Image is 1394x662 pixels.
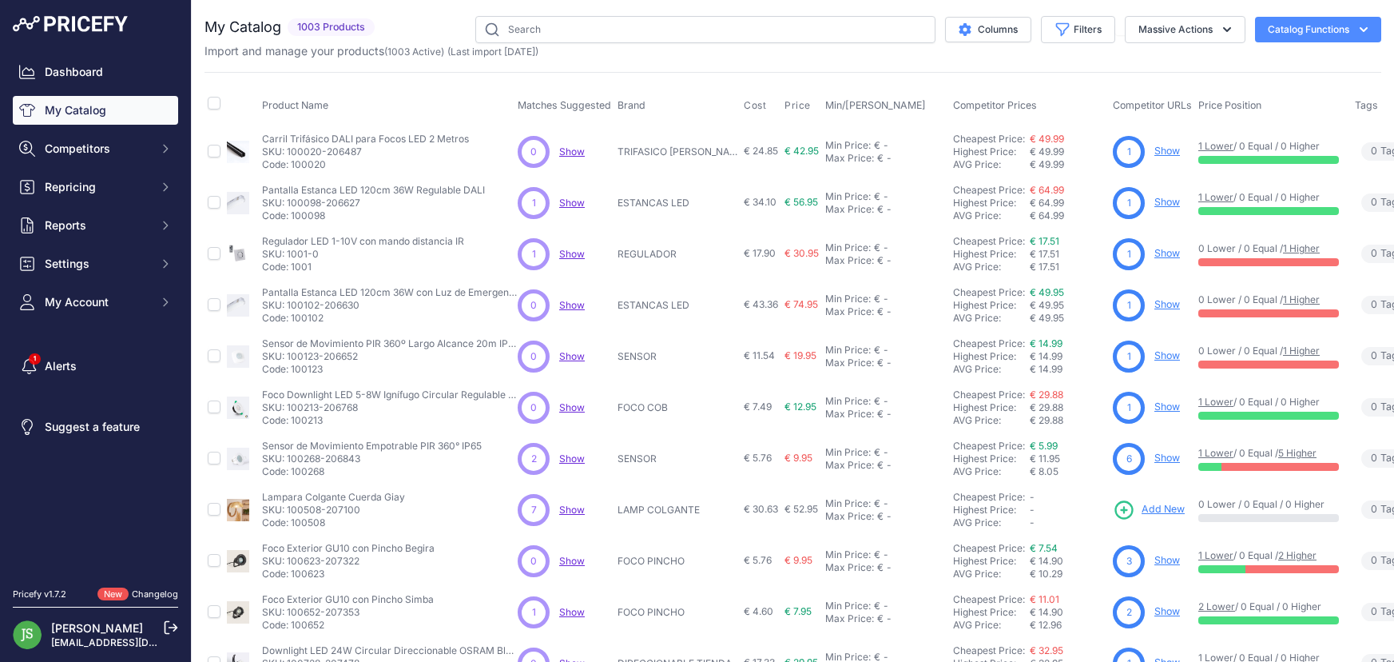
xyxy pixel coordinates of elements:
[618,555,737,568] p: FOCO PINCHO
[874,497,880,510] div: €
[953,644,1025,656] a: Cheapest Price:
[744,99,766,112] span: Cost
[953,568,1030,580] div: AVG Price:
[953,453,1030,465] div: Highest Price:
[953,555,1030,568] div: Highest Price:
[825,305,874,318] div: Max Price:
[13,211,178,240] button: Reports
[45,217,149,233] span: Reports
[262,568,435,580] p: Code: 100623
[618,350,737,363] p: SENSOR
[1030,555,1063,567] span: € 14.90
[1030,568,1106,580] div: € 10.29
[1030,401,1063,413] span: € 29.88
[1371,349,1377,364] span: 0
[262,286,518,299] p: Pantalla Estanca LED 120cm 36W con Luz de Emergencia IP65
[262,197,485,209] p: SKU: 100098-206627
[559,606,585,618] span: Show
[874,548,880,561] div: €
[953,261,1030,273] div: AVG Price:
[877,510,884,523] div: €
[744,298,778,310] span: € 43.36
[1198,345,1339,357] p: 0 Lower / 0 Equal /
[877,152,884,165] div: €
[1113,499,1185,521] a: Add New
[953,158,1030,171] div: AVG Price:
[953,491,1025,503] a: Cheapest Price:
[45,141,149,157] span: Competitors
[953,286,1025,298] a: Cheapest Price:
[1126,554,1132,568] span: 3
[262,504,405,516] p: SKU: 100508-207100
[51,621,143,635] a: [PERSON_NAME]
[1030,350,1062,362] span: € 14.99
[1371,297,1377,313] span: 0
[1278,447,1317,459] a: 5 Higher
[532,196,536,210] span: 1
[953,197,1030,209] div: Highest Price:
[45,294,149,310] span: My Account
[262,491,405,504] p: Lampara Colgante Cuerda Giay
[825,241,871,254] div: Min Price:
[825,497,871,510] div: Min Price:
[262,389,518,401] p: Foco Downlight LED 5-8W Ignífugo Circular Regulable IP65 Corte Ø 65 mm
[618,299,737,312] p: ESTANCAS LED
[784,349,816,361] span: € 19.95
[744,349,775,361] span: € 11.54
[825,293,871,305] div: Min Price:
[262,337,518,350] p: Sensor de Movimiento PIR 360º Largo Alcance 20m IP54
[1030,644,1063,656] a: € 32.95
[262,593,434,606] p: Foco Exterior GU10 con Pincho Simba
[880,395,888,408] div: -
[1198,549,1339,562] p: / 0 Equal /
[877,408,884,421] div: €
[744,452,772,464] span: € 5.76
[559,197,585,209] span: Show
[953,248,1030,261] div: Highest Price:
[262,158,469,171] p: Code: 100020
[744,145,778,157] span: € 24.85
[262,363,518,376] p: Code: 100123
[880,344,888,357] div: -
[1030,184,1064,196] a: € 64.99
[447,46,538,58] span: (Last import [DATE])
[1198,396,1339,409] p: / 0 Equal / 0 Higher
[784,247,819,259] span: € 30.95
[884,408,892,421] div: -
[531,503,537,517] span: 7
[953,363,1030,376] div: AVG Price:
[874,139,880,152] div: €
[262,312,518,325] p: Code: 100102
[953,593,1025,605] a: Cheapest Price:
[1030,146,1064,158] span: € 49.99
[1371,553,1377,568] span: 0
[1198,140,1339,153] p: / 0 Equal / 0 Higher
[1127,401,1131,415] span: 1
[1283,242,1320,254] a: 1 Higher
[97,588,129,601] span: New
[1030,440,1058,452] a: € 5.99
[1030,504,1035,516] span: -
[13,16,128,32] img: Pricefy Logo
[1198,498,1339,511] p: 0 Lower / 0 Equal / 0 Higher
[618,146,737,158] p: TRIFASICO [PERSON_NAME]
[1198,99,1261,111] span: Price Position
[530,298,537,313] span: 0
[1278,549,1317,561] a: 2 Higher
[559,146,585,158] a: Show
[874,344,880,357] div: €
[475,16,935,43] input: Search
[262,465,482,478] p: Code: 100268
[559,401,585,413] span: Show
[1154,247,1180,259] a: Show
[1371,195,1377,210] span: 0
[884,561,892,574] div: -
[1127,247,1131,261] span: 1
[1371,400,1377,415] span: 0
[1154,401,1180,413] a: Show
[874,600,880,612] div: €
[877,254,884,267] div: €
[825,408,874,421] div: Max Price:
[1154,605,1180,617] a: Show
